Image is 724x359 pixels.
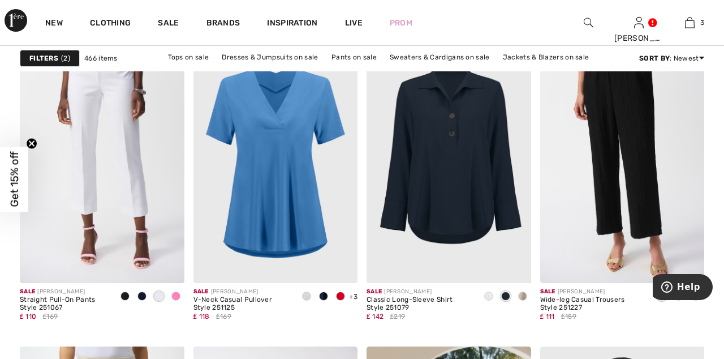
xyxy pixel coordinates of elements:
[561,311,576,322] span: ₤159
[540,313,555,320] span: ₤ 111
[150,288,167,306] div: Off White
[43,311,58,322] span: ₤169
[634,17,644,28] a: Sign In
[45,18,63,30] a: New
[267,18,317,30] span: Inspiration
[20,296,107,312] div: Straight Pull-On Pants Style 251067
[367,296,471,312] div: Classic Long-Sleeve Shirt Style 251079
[326,50,382,65] a: Pants on sale
[390,311,406,322] span: ₤219
[497,288,514,306] div: Midnight Blue
[634,16,644,29] img: My Info
[216,311,231,322] span: ₤169
[193,288,290,296] div: [PERSON_NAME]
[700,18,704,28] span: 3
[298,288,315,306] div: Vanilla 30
[639,54,670,62] strong: Sort By
[540,288,645,296] div: [PERSON_NAME]
[193,36,358,283] img: V-Neck Casual Pullover Style 251125. Bubble gum
[584,16,593,29] img: search the website
[639,53,704,63] div: : Newest
[349,293,357,301] span: +3
[20,36,184,283] img: Straight Pull-On Pants Style 251067. Black
[117,288,133,306] div: Black
[29,53,58,63] strong: Filters
[540,36,705,283] img: Wide-leg Casual Trousers Style 251227. Black
[480,288,497,306] div: Vanilla 30
[315,288,332,306] div: Midnight Blue
[390,17,412,29] a: Prom
[5,9,27,32] img: 1ère Avenue
[193,296,290,312] div: V-Neck Casual Pullover Style 251125
[345,17,363,29] a: Live
[653,274,713,302] iframe: Opens a widget where you can find more information
[193,313,210,320] span: ₤ 118
[367,36,531,283] img: Classic Long-Sleeve Shirt Style 251079. Vanilla 30
[206,18,240,30] a: Brands
[384,50,495,65] a: Sweaters & Cardigans on sale
[216,50,324,65] a: Dresses & Jumpsuits on sale
[614,32,664,44] div: [PERSON_NAME]
[540,296,645,312] div: Wide-leg Casual Trousers Style 251227
[367,288,471,296] div: [PERSON_NAME]
[133,288,150,306] div: Midnight Blue
[158,18,179,30] a: Sale
[332,288,349,306] div: Radiant red
[20,288,107,296] div: [PERSON_NAME]
[8,152,21,207] span: Get 15% off
[193,288,209,295] span: Sale
[313,65,369,79] a: Skirts on sale
[20,288,35,295] span: Sale
[367,313,383,320] span: ₤ 142
[371,65,444,79] a: Outerwear on sale
[540,288,555,295] span: Sale
[162,50,215,65] a: Tops on sale
[61,53,70,63] span: 2
[665,16,714,29] a: 3
[367,288,382,295] span: Sale
[20,313,36,320] span: ₤ 110
[90,18,131,30] a: Clothing
[514,288,531,306] div: Moonstone
[167,288,184,306] div: Bubble gum
[685,16,695,29] img: My Bag
[84,53,118,63] span: 466 items
[497,50,595,65] a: Jackets & Blazers on sale
[26,138,37,149] button: Close teaser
